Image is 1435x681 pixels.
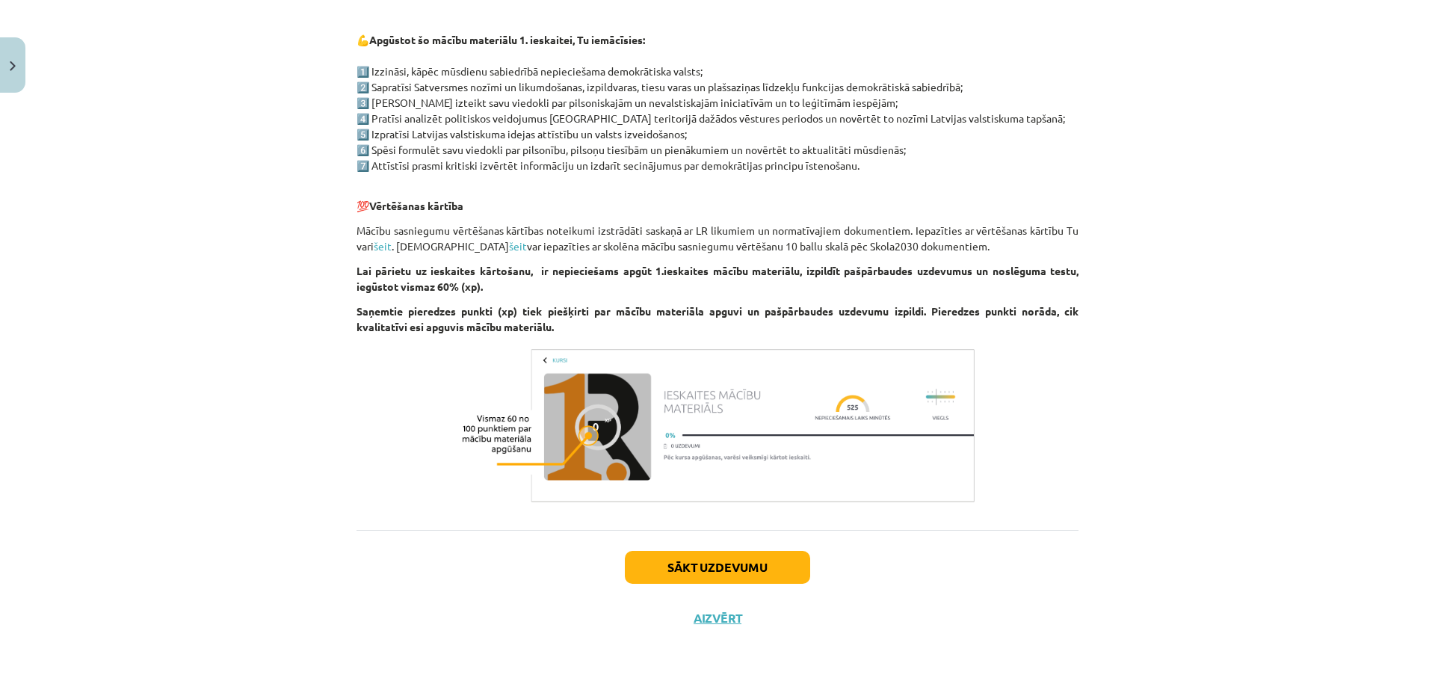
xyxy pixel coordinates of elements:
[357,304,1078,333] b: Saņemtie pieredzes punkti (xp) tiek piešķirti par mācību materiāla apguvi un pašpārbaudes uzdevum...
[509,239,527,253] a: šeit
[374,239,392,253] a: šeit
[10,61,16,71] img: icon-close-lesson-0947bae3869378f0d4975bcd49f059093ad1ed9edebbc8119c70593378902aed.svg
[357,32,1078,173] p: 💪 1️⃣ Izzināsi, kāpēc mūsdienu sabiedrībā nepieciešama demokrātiska valsts; 2️⃣ Sapratīsi Satvers...
[357,182,1078,214] p: 💯
[369,199,463,212] b: Vērtēšanas kārtība
[689,611,746,626] button: Aizvērt
[625,551,810,584] button: Sākt uzdevumu
[357,223,1078,254] p: Mācību sasniegumu vērtēšanas kārtības noteikumi izstrādāti saskaņā ar LR likumiem un normatīvajie...
[369,33,645,46] b: Apgūstot šo mācību materiālu 1. ieskaitei, Tu iemācīsies:
[357,264,1078,293] b: Lai pārietu uz ieskaites kārtošanu, ir nepieciešams apgūt 1.ieskaites mācību materiālu, izpildīt ...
